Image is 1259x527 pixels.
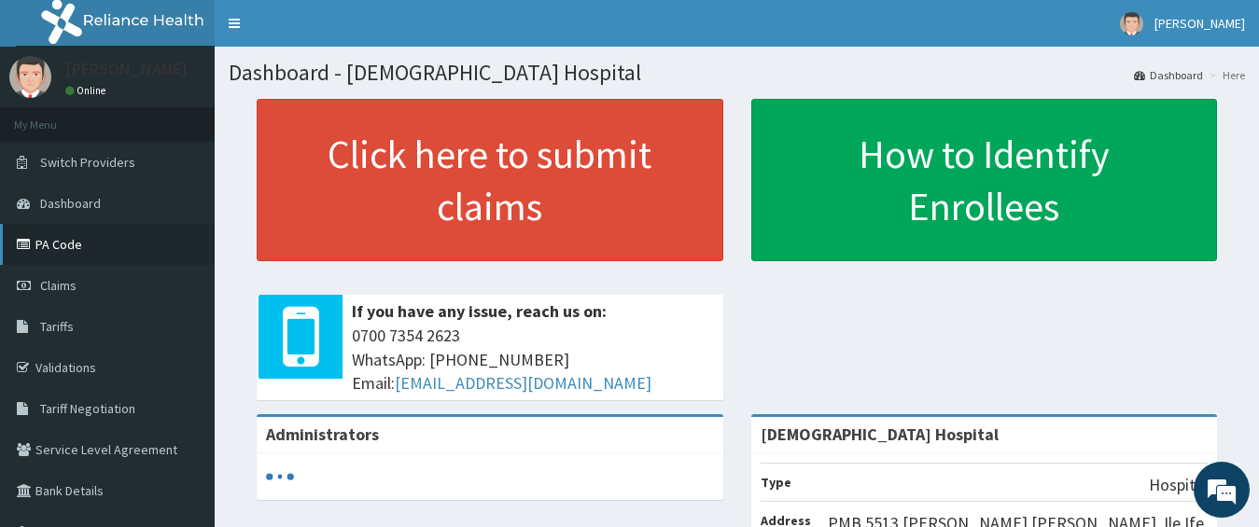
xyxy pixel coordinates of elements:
p: Hospital [1149,473,1208,497]
span: [PERSON_NAME] [1154,15,1245,32]
span: Tariff Negotiation [40,400,135,417]
img: User Image [1120,12,1143,35]
p: [PERSON_NAME] [65,61,188,77]
svg: audio-loading [266,463,294,491]
a: Dashboard [1134,67,1203,83]
b: Type [761,474,791,491]
span: Claims [40,277,77,294]
b: If you have any issue, reach us on: [352,300,607,322]
a: Online [65,84,110,97]
a: How to Identify Enrollees [751,99,1218,261]
img: User Image [9,56,51,98]
span: 0700 7354 2623 WhatsApp: [PHONE_NUMBER] Email: [352,324,714,395]
strong: [DEMOGRAPHIC_DATA] Hospital [761,423,999,445]
span: Tariffs [40,318,74,335]
span: Switch Providers [40,154,135,171]
a: [EMAIL_ADDRESS][DOMAIN_NAME] [395,372,651,394]
b: Administrators [266,423,379,445]
a: Click here to submit claims [257,99,723,261]
li: Here [1205,67,1245,83]
span: Dashboard [40,195,101,212]
h1: Dashboard - [DEMOGRAPHIC_DATA] Hospital [229,61,1245,85]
